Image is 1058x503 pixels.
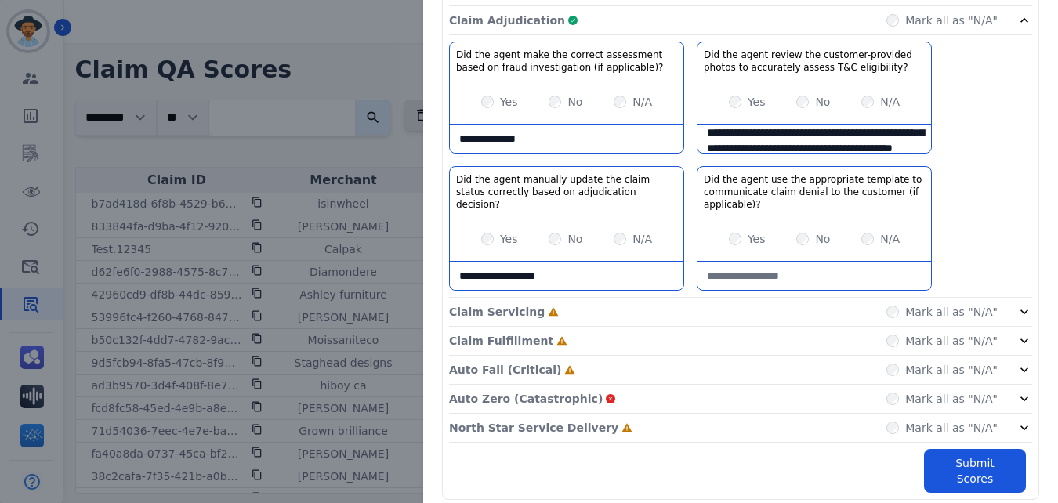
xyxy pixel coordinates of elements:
[880,231,900,247] label: N/A
[905,362,998,378] label: Mark all as "N/A"
[456,173,677,211] h3: Did the agent manually update the claim status correctly based on adjudication decision?
[449,391,603,407] p: Auto Zero (Catastrophic)
[905,333,998,349] label: Mark all as "N/A"
[905,420,998,436] label: Mark all as "N/A"
[456,49,677,74] h3: Did the agent make the correct assessment based on fraud investigation (if applicable)?
[632,94,652,110] label: N/A
[905,13,998,28] label: Mark all as "N/A"
[905,304,998,320] label: Mark all as "N/A"
[880,94,900,110] label: N/A
[815,231,830,247] label: No
[567,94,582,110] label: No
[449,304,545,320] p: Claim Servicing
[815,94,830,110] label: No
[704,173,925,211] h3: Did the agent use the appropriate template to communicate claim denial to the customer (if applic...
[924,449,1026,493] button: Submit Scores
[567,231,582,247] label: No
[905,391,998,407] label: Mark all as "N/A"
[704,49,925,74] h3: Did the agent review the customer-provided photos to accurately assess T&C eligibility?
[748,94,766,110] label: Yes
[748,231,766,247] label: Yes
[632,231,652,247] label: N/A
[449,333,553,349] p: Claim Fulfillment
[449,420,618,436] p: North Star Service Delivery
[500,231,518,247] label: Yes
[449,362,561,378] p: Auto Fail (Critical)
[500,94,518,110] label: Yes
[449,13,565,28] p: Claim Adjudication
